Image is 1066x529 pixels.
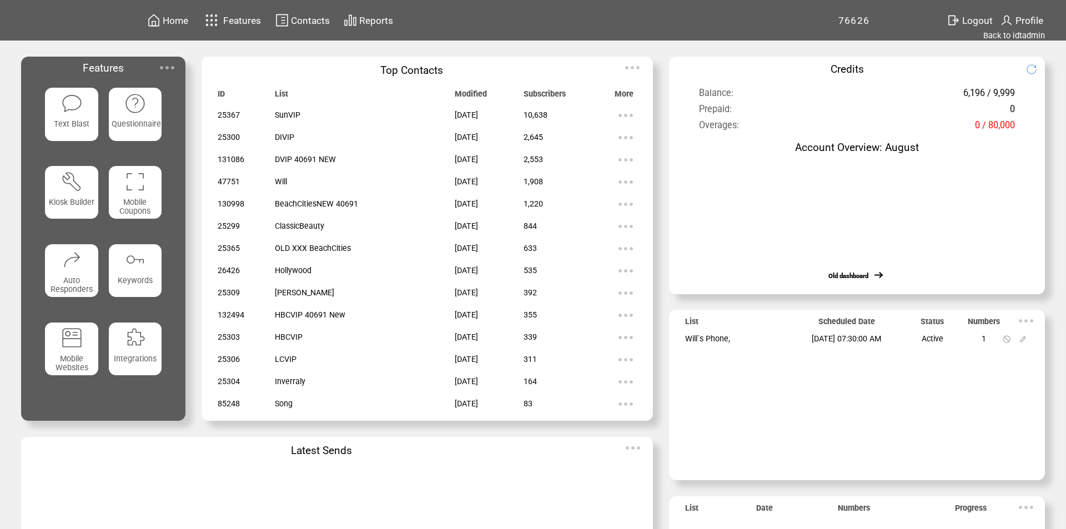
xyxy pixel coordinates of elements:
span: Scheduled Date [818,317,875,332]
span: Will [275,177,287,186]
span: 633 [524,244,537,253]
img: ellypsis.svg [622,437,644,459]
span: Credits [831,63,864,75]
span: Modified [455,89,487,104]
img: text-blast.svg [61,93,83,114]
span: 535 [524,266,537,275]
a: Reports [342,12,395,29]
span: 25304 [218,377,240,386]
span: 25299 [218,221,240,230]
a: Keywords [109,244,162,312]
span: 25365 [218,244,240,253]
span: 339 [524,332,537,341]
span: More [615,89,633,104]
img: ellypsis.svg [615,171,637,193]
span: Text Blast [54,119,89,128]
img: ellypsis.svg [615,215,637,238]
span: Will`s Phone, [685,334,730,343]
a: Questionnaire [109,88,162,155]
img: ellypsis.svg [615,304,637,326]
a: Logout [945,12,998,29]
span: 26426 [218,266,240,275]
span: [DATE] 07:30:00 AM [812,334,881,343]
span: Date [756,503,773,518]
img: home.svg [147,13,160,27]
a: Old dashboard [828,272,868,280]
span: Subscribers [524,89,566,104]
span: Overages: [699,120,739,137]
a: Integrations [109,323,162,390]
span: Balance: [699,88,733,104]
span: Integrations [114,354,157,363]
img: features.svg [202,11,222,29]
a: Home [145,12,190,29]
img: ellypsis.svg [1015,310,1037,332]
span: [DATE] [455,266,478,275]
span: Progress [955,503,987,518]
img: ellypsis.svg [615,238,637,260]
span: Logout [962,15,993,26]
span: List [685,503,698,518]
span: 2,645 [524,133,543,142]
span: [DATE] [455,355,478,364]
span: ID [218,89,225,104]
span: 0 [1010,104,1015,120]
span: DIVIP [275,133,294,142]
img: contacts.svg [275,13,289,27]
span: 844 [524,221,537,230]
span: [DATE] [455,221,478,230]
span: Contacts [291,15,330,26]
span: Reports [359,15,393,26]
a: Features [200,9,263,31]
span: Auto Responders [51,276,93,294]
span: 47751 [218,177,240,186]
img: ellypsis.svg [621,57,643,79]
a: Mobile Coupons [109,166,162,234]
span: 311 [524,355,537,364]
span: 76626 [838,15,870,26]
span: HBCVIP 40691 New [275,310,345,319]
span: OLD XXX BeachCities [275,244,351,253]
a: Text Blast [45,88,98,155]
span: 392 [524,288,537,297]
span: [DATE] [455,177,478,186]
span: Questionnaire [112,119,161,128]
span: 1,220 [524,199,543,208]
img: ellypsis.svg [615,326,637,349]
a: Auto Responders [45,244,98,312]
span: Mobile Coupons [119,198,150,215]
span: [PERSON_NAME] [275,288,334,297]
a: Back to idtadmin [983,31,1045,41]
span: Mobile Websites [56,354,88,372]
span: Features [223,15,261,26]
span: [DATE] [455,377,478,386]
span: Numbers [968,317,1000,332]
span: Active [922,334,943,343]
img: coupons.svg [124,171,146,193]
span: 131086 [218,155,244,164]
img: keywords.svg [124,249,146,270]
img: ellypsis.svg [615,371,637,393]
img: chart.svg [344,13,357,27]
span: [DATE] [455,399,478,408]
span: SunVIP [275,110,300,119]
span: BeachCitiesNEW 40691 [275,199,358,208]
img: ellypsis.svg [1015,496,1037,518]
img: ellypsis.svg [156,57,178,79]
img: ellypsis.svg [615,282,637,304]
span: Latest Sends [291,444,352,457]
img: auto-responders.svg [61,249,83,270]
span: [DATE] [455,332,478,341]
img: edit.svg [1019,335,1027,343]
span: List [275,89,288,104]
span: LCVIP [275,355,296,364]
a: Mobile Websites [45,323,98,390]
span: List [685,317,698,332]
span: 10,638 [524,110,547,119]
a: Contacts [274,12,331,29]
img: exit.svg [947,13,960,27]
span: 85248 [218,399,240,408]
span: Profile [1015,15,1043,26]
a: Kiosk Builder [45,166,98,234]
span: 25306 [218,355,240,364]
